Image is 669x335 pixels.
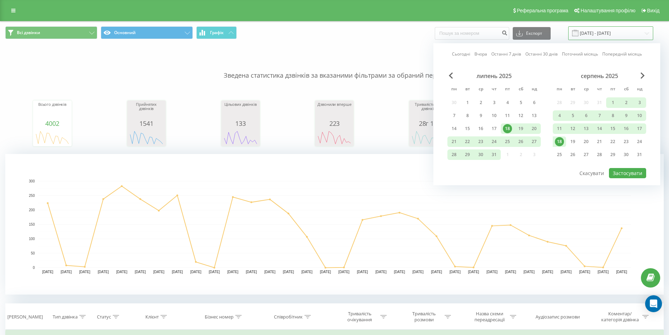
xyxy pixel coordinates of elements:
div: сб 5 лип 2025 р. [514,97,527,108]
p: Зведена статистика дзвінків за вказаними фільтрами за обраний період [5,57,664,80]
abbr: понеділок [554,84,565,95]
abbr: неділя [634,84,645,95]
div: 18 [555,137,564,146]
div: 5 [516,98,525,107]
text: [DATE] [431,270,442,274]
abbr: субота [621,84,631,95]
text: [DATE] [505,270,516,274]
div: 16 [476,124,485,133]
div: чт 28 серп 2025 р. [593,149,606,160]
text: [DATE] [116,270,127,274]
div: 12 [568,124,577,133]
div: 9 [622,111,631,120]
div: 4002 [35,120,70,127]
text: [DATE] [320,270,331,274]
text: 300 [29,179,35,183]
div: 9 [476,111,485,120]
a: Поточний місяць [562,51,598,57]
text: [DATE] [209,270,220,274]
text: [DATE] [301,270,313,274]
div: 4 [555,111,564,120]
div: пт 1 серп 2025 р. [606,97,619,108]
div: 19 [516,124,525,133]
button: Основний [101,26,193,39]
span: Next Month [641,72,645,79]
div: 22 [608,137,617,146]
div: Тривалість усіх дзвінків [411,102,446,120]
text: [DATE] [579,270,590,274]
text: 200 [29,208,35,212]
svg: A chart. [223,127,258,148]
div: сб 26 лип 2025 р. [514,136,527,147]
div: пн 28 лип 2025 р. [447,149,461,160]
div: нд 6 лип 2025 р. [527,97,541,108]
text: [DATE] [264,270,276,274]
div: 27 [582,150,591,159]
div: A chart. [5,154,664,295]
div: 1 [463,98,472,107]
div: сб 30 серп 2025 р. [619,149,633,160]
text: [DATE] [450,270,461,274]
div: 133 [223,120,258,127]
div: 7 [450,111,459,120]
abbr: понеділок [449,84,459,95]
div: чт 17 лип 2025 р. [487,123,501,134]
text: [DATE] [283,270,294,274]
abbr: п’ятниця [502,84,513,95]
a: Останні 30 днів [525,51,558,57]
button: Скасувати [576,168,608,178]
div: ср 9 лип 2025 р. [474,110,487,121]
text: [DATE] [357,270,368,274]
div: 13 [530,111,539,120]
text: [DATE] [412,270,424,274]
text: [DATE] [560,270,572,274]
div: 13 [582,124,591,133]
text: [DATE] [339,270,350,274]
div: 27 [530,137,539,146]
text: [DATE] [79,270,91,274]
abbr: середа [475,84,486,95]
div: 11 [503,111,512,120]
text: 50 [31,251,35,255]
div: ср 20 серп 2025 р. [579,136,593,147]
text: [DATE] [61,270,72,274]
div: нд 24 серп 2025 р. [633,136,646,147]
abbr: субота [516,84,526,95]
a: Сьогодні [452,51,470,57]
div: 15 [463,124,472,133]
text: [DATE] [227,270,238,274]
div: вт 19 серп 2025 р. [566,136,579,147]
div: пт 25 лип 2025 р. [501,136,514,147]
div: пн 11 серп 2025 р. [553,123,566,134]
span: Налаштування профілю [581,8,635,13]
abbr: вівторок [462,84,473,95]
div: 28г 1м [411,120,446,127]
div: 7 [595,111,604,120]
div: Цільових дзвінків [223,102,258,120]
svg: A chart. [317,127,352,148]
a: Вчора [474,51,487,57]
div: 26 [568,150,577,159]
div: пн 18 серп 2025 р. [553,136,566,147]
div: Дзвонили вперше [317,102,352,120]
div: 22 [463,137,472,146]
abbr: четвер [594,84,605,95]
button: Графік [196,26,237,39]
span: Графік [210,30,224,35]
span: Всі дзвінки [17,30,40,36]
div: 26 [516,137,525,146]
div: 8 [608,111,617,120]
div: пн 21 лип 2025 р. [447,136,461,147]
text: [DATE] [616,270,627,274]
div: 1 [608,98,617,107]
div: пт 11 лип 2025 р. [501,110,514,121]
div: нд 27 лип 2025 р. [527,136,541,147]
div: Тип дзвінка [53,314,78,320]
div: 20 [530,124,539,133]
div: Клієнт [145,314,159,320]
div: чт 7 серп 2025 р. [593,110,606,121]
div: A chart. [411,127,446,148]
div: нд 20 лип 2025 р. [527,123,541,134]
text: [DATE] [524,270,535,274]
